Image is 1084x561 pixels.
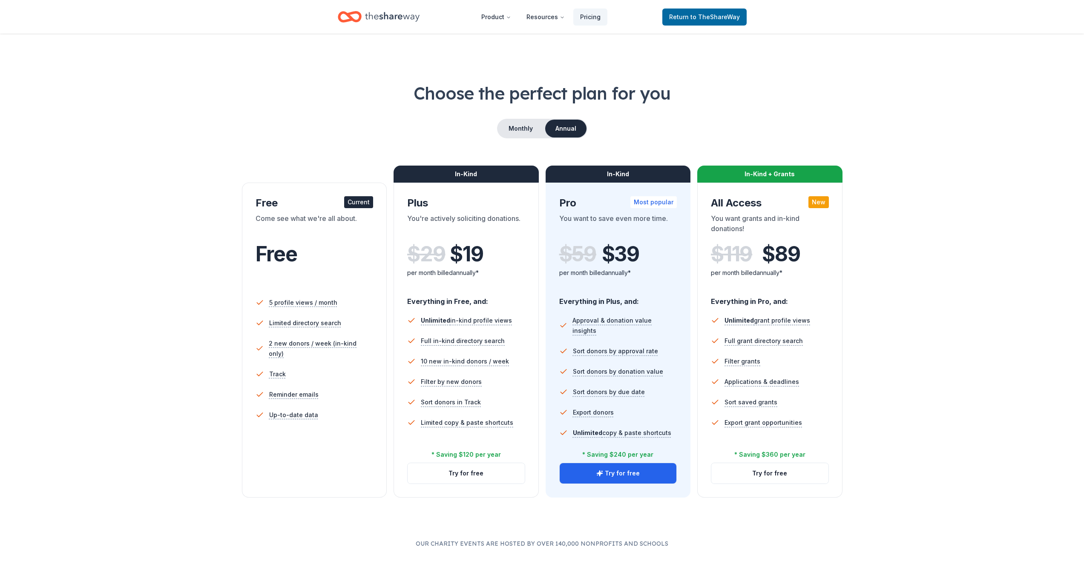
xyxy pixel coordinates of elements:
div: Free [256,196,374,210]
span: $ 89 [762,242,800,266]
span: Applications & deadlines [725,377,799,387]
div: Everything in Pro, and: [711,289,829,307]
div: per month billed annually* [407,268,525,278]
button: Annual [545,120,587,137]
span: Limited directory search [269,318,341,328]
div: Come see what we're all about. [256,213,374,237]
span: Up-to-date data [269,410,318,420]
div: per month billed annually* [711,268,829,278]
div: Everything in Plus, and: [559,289,677,307]
button: Try for free [408,463,525,484]
span: Unlimited [421,317,450,324]
span: Unlimited [725,317,754,324]
span: Sort saved grants [725,397,777,407]
span: Approval & donation value insights [572,315,677,336]
div: * Saving $120 per year [431,449,501,460]
a: Pricing [573,9,607,26]
div: * Saving $360 per year [734,449,805,460]
div: In-Kind [546,166,691,183]
span: Sort donors by donation value [573,366,663,377]
div: In-Kind + Grants [697,166,842,183]
div: In-Kind [394,166,539,183]
span: Sort donors by due date [573,387,645,397]
span: Filter by new donors [421,377,482,387]
span: Export donors [573,407,614,418]
span: $ 19 [450,242,483,266]
span: 10 new in-kind donors / week [421,356,509,366]
div: * Saving $240 per year [582,449,653,460]
span: Full in-kind directory search [421,336,505,346]
span: 2 new donors / week (in-kind only) [269,338,373,359]
span: Free [256,241,297,266]
span: $ 39 [602,242,639,266]
span: to TheShareWay [690,13,740,20]
button: Try for free [711,463,828,484]
span: in-kind profile views [421,317,512,324]
span: Sort donors by approval rate [573,346,658,356]
div: Most popular [630,196,677,208]
span: Track [269,369,286,379]
div: Plus [407,196,525,210]
a: Returnto TheShareWay [662,9,747,26]
nav: Main [474,7,607,27]
span: grant profile views [725,317,810,324]
button: Resources [520,9,572,26]
h1: Choose the perfect plan for you [140,81,944,105]
div: You're actively soliciting donations. [407,213,525,237]
span: Reminder emails [269,389,319,400]
span: Filter grants [725,356,760,366]
span: Return [669,12,740,22]
span: Limited copy & paste shortcuts [421,418,513,428]
div: You want grants and in-kind donations! [711,213,829,237]
div: Current [344,196,373,208]
div: Everything in Free, and: [407,289,525,307]
span: Sort donors in Track [421,397,481,407]
a: Home [338,7,420,27]
div: Pro [559,196,677,210]
span: Full grant directory search [725,336,803,346]
div: You want to save even more time. [559,213,677,237]
span: Unlimited [573,429,602,436]
p: Our charity events are hosted by over 140,000 nonprofits and schools [140,538,944,549]
div: All Access [711,196,829,210]
div: New [808,196,829,208]
span: Export grant opportunities [725,418,802,428]
button: Product [474,9,518,26]
button: Try for free [560,463,677,484]
span: copy & paste shortcuts [573,429,671,436]
button: Monthly [498,120,543,137]
div: per month billed annually* [559,268,677,278]
span: 5 profile views / month [269,298,337,308]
